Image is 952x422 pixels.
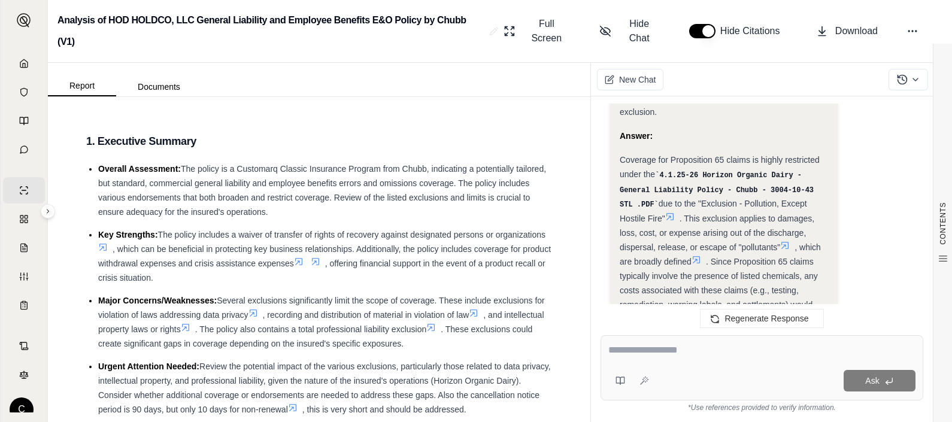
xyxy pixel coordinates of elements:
[619,74,656,86] span: New Chat
[158,230,545,239] span: The policy includes a waiver of transfer of rights of recovery against designated persons or orga...
[811,19,883,43] button: Download
[195,324,427,334] span: . The policy also contains a total professional liability exclusion
[98,296,217,305] span: Major Concerns/Weaknesses:
[724,314,808,323] span: Regenerate Response
[620,155,820,179] span: Coverage for Proposition 65 claims is highly restricted under the
[48,76,116,96] button: Report
[523,17,571,45] span: Full Screen
[844,370,915,391] button: Ask
[3,333,45,359] a: Contract Analysis
[601,400,923,412] div: *Use references provided to verify information.
[620,171,814,209] code: 4.1.25-26 Horizon Organic Dairy - General Liability Policy - Chubb - 3004-10-43 STL .PDF
[3,362,45,388] a: Legal Search Engine
[263,310,469,320] span: , recording and distribution of material in violation of law
[98,164,546,217] span: The policy is a Customarq Classic Insurance Program from Chubb, indicating a potentially tailored...
[595,12,665,50] button: Hide Chat
[835,24,878,38] span: Download
[620,257,818,324] span: . Since Proposition 65 claims typically involve the presence of listed chemicals, any costs assoc...
[620,199,807,223] span: due to the "Exclusion - Pollution, Except Hostile Fire"
[86,130,552,152] h3: 1. Executive Summary
[3,50,45,77] a: Home
[620,242,821,266] span: , which are broadly defined
[3,79,45,105] a: Documents Vault
[720,24,787,38] span: Hide Citations
[12,8,36,32] button: Expand sidebar
[3,108,45,134] a: Prompt Library
[98,362,551,414] span: Review the potential impact of the various exclusions, particularly those related to data privacy...
[57,10,484,53] h2: Analysis of HOD HOLDCO, LLC General Liability and Employee Benefits E&O Policy by Chubb (V1)
[865,376,879,385] span: Ask
[98,259,545,283] span: , offering financial support in the event of a product recall or crisis situation.
[620,7,826,117] span: Based on my analysis, Proposition 65 claims would likely be excluded under this policy due to the...
[116,77,202,96] button: Documents
[3,177,45,204] a: Single Policy
[597,69,663,90] button: New Chat
[620,214,814,252] span: . This exclusion applies to damages, loss, cost, or expense arising out of the discharge, dispers...
[98,164,181,174] span: Overall Assessment:
[3,136,45,163] a: Chat
[98,244,551,268] span: , which can be beneficial in protecting key business relationships. Additionally, the policy incl...
[938,202,948,245] span: CONTENTS
[3,235,45,261] a: Claim Coverage
[3,292,45,318] a: Coverage Table
[10,397,34,421] div: C
[41,204,55,218] button: Expand sidebar
[3,263,45,290] a: Custom Report
[619,17,660,45] span: Hide Chat
[17,13,31,28] img: Expand sidebar
[620,131,653,141] strong: Answer:
[98,362,199,371] span: Urgent Attention Needed:
[302,405,466,414] span: , this is very short and should be addressed.
[98,230,158,239] span: Key Strengths:
[700,309,823,328] button: Regenerate Response
[98,296,545,320] span: Several exclusions significantly limit the scope of coverage. These include exclusions for violat...
[499,12,575,50] button: Full Screen
[3,206,45,232] a: Policy Comparisons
